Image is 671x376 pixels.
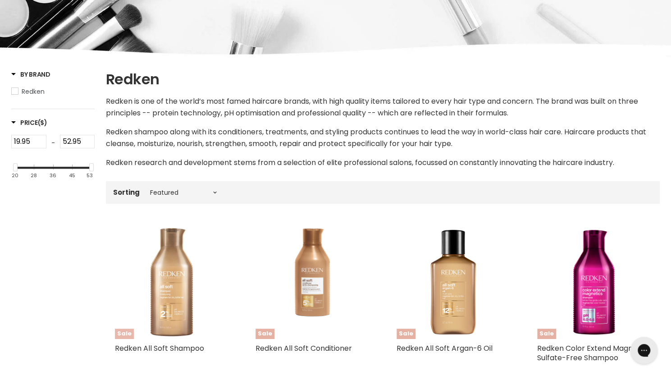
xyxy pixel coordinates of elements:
[106,70,660,89] h1: Redken
[256,225,369,339] a: Redken All Soft Conditioner Redken All Soft Conditioner Sale
[397,225,510,339] a: Redken All Soft Argan-6 Oil Sale
[537,329,556,339] span: Sale
[115,225,228,339] a: Redken All Soft Shampoo Redken All Soft Shampoo Sale
[87,173,93,179] div: 53
[256,343,352,353] a: Redken All Soft Conditioner
[115,225,228,339] img: Redken All Soft Shampoo
[256,329,274,339] span: Sale
[397,329,415,339] span: Sale
[38,118,47,127] span: ($)
[31,173,37,179] div: 28
[11,135,46,148] input: Min Price
[537,225,651,339] img: Redken Color Extend Magnetics Sulfate-Free Shampoo
[106,126,660,150] p: Redken shampoo along with its conditioners, treatments, and styling products continues to lead th...
[22,87,45,96] span: Redken
[11,118,47,127] span: Price
[69,173,75,179] div: 45
[537,343,650,363] a: Redken Color Extend Magnetics Sulfate-Free Shampoo
[115,329,134,339] span: Sale
[11,70,50,79] h3: By Brand
[397,343,493,353] a: Redken All Soft Argan-6 Oil
[46,135,60,151] div: -
[106,157,614,168] span: Redken research and development stems from a selection of elite professional salons, focussed on ...
[50,173,56,179] div: 36
[537,225,651,339] a: Redken Color Extend Magnetics Sulfate-Free Shampoo Sale
[115,343,204,353] a: Redken All Soft Shampoo
[12,173,18,179] div: 20
[256,225,369,339] img: Redken All Soft Conditioner
[626,334,662,367] iframe: Gorgias live chat messenger
[11,87,95,96] a: Redken
[106,96,660,119] p: Redken is one of the world’s most famed haircare brands, with high quality items tailored to ever...
[11,118,47,127] h3: Price($)
[60,135,95,148] input: Max Price
[397,225,510,339] img: Redken All Soft Argan-6 Oil
[113,188,140,196] label: Sorting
